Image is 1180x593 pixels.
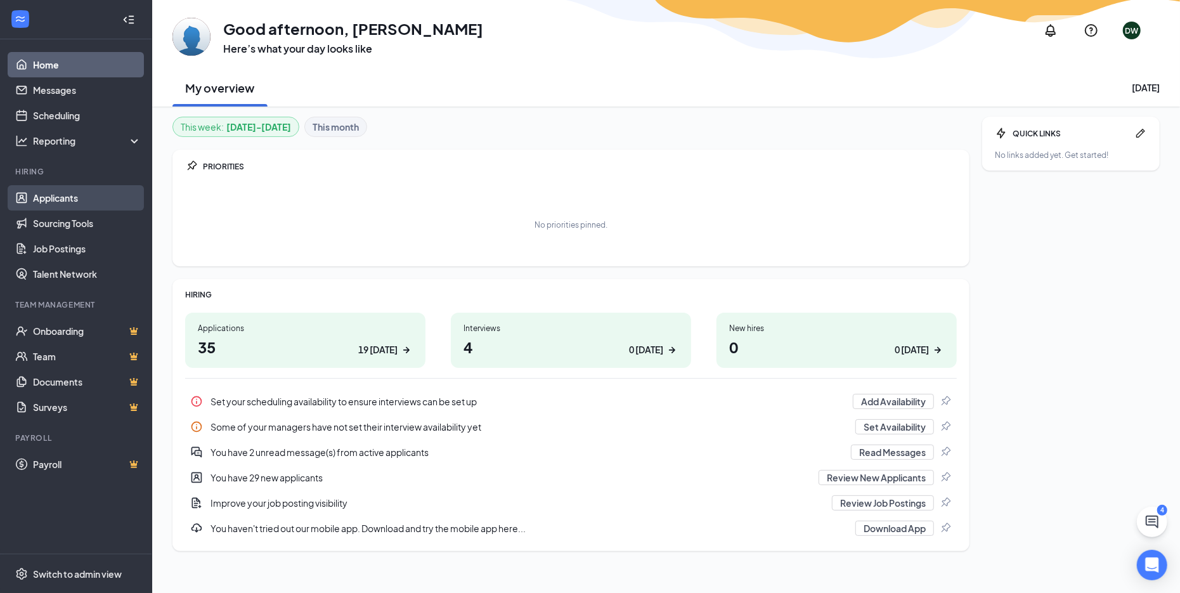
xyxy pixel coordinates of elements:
[15,433,139,443] div: Payroll
[185,160,198,173] svg: Pin
[1013,128,1129,139] div: QUICK LINKS
[190,420,203,433] svg: Info
[33,452,141,477] a: PayrollCrown
[211,446,843,459] div: You have 2 unread message(s) from active applicants
[995,150,1147,160] div: No links added yet. Get started!
[190,522,203,535] svg: Download
[33,77,141,103] a: Messages
[33,318,141,344] a: OnboardingCrown
[15,166,139,177] div: Hiring
[185,414,957,440] a: InfoSome of your managers have not set their interview availability yetSet AvailabilityPin
[15,134,28,147] svg: Analysis
[198,323,413,334] div: Applications
[15,568,28,580] svg: Settings
[181,120,291,134] div: This week :
[122,13,135,26] svg: Collapse
[33,103,141,128] a: Scheduling
[223,42,483,56] h3: Here’s what your day looks like
[1144,514,1160,530] svg: ChatActive
[185,465,957,490] div: You have 29 new applicants
[190,395,203,408] svg: Info
[185,490,957,516] div: Improve your job posting visibility
[939,446,952,459] svg: Pin
[895,343,929,356] div: 0 [DATE]
[211,497,824,509] div: Improve your job posting visibility
[33,185,141,211] a: Applicants
[14,13,27,25] svg: WorkstreamLogo
[211,522,848,535] div: You haven't tried out our mobile app. Download and try the mobile app here...
[185,389,957,414] div: Set your scheduling availability to ensure interviews can be set up
[186,80,255,96] h2: My overview
[190,497,203,509] svg: DocumentAdd
[931,344,944,356] svg: ArrowRight
[33,52,141,77] a: Home
[172,18,211,56] img: Damian Winter-Krienke
[211,471,811,484] div: You have 29 new applicants
[190,446,203,459] svg: DoubleChatActive
[33,344,141,369] a: TeamCrown
[939,420,952,433] svg: Pin
[1043,23,1058,38] svg: Notifications
[226,120,291,134] b: [DATE] - [DATE]
[939,471,952,484] svg: Pin
[185,516,957,541] a: DownloadYou haven't tried out our mobile app. Download and try the mobile app here...Download AppPin
[464,323,678,334] div: Interviews
[185,289,957,300] div: HIRING
[33,236,141,261] a: Job Postings
[716,313,957,368] a: New hires00 [DATE]ArrowRight
[203,161,957,172] div: PRIORITIES
[33,134,142,147] div: Reporting
[211,420,848,433] div: Some of your managers have not set their interview availability yet
[1137,507,1167,537] button: ChatActive
[939,522,952,535] svg: Pin
[185,389,957,414] a: InfoSet your scheduling availability to ensure interviews can be set upAdd AvailabilityPin
[535,219,607,230] div: No priorities pinned.
[190,471,203,484] svg: UserEntity
[185,490,957,516] a: DocumentAddImprove your job posting visibilityReview Job PostingsPin
[832,495,934,511] button: Review Job Postings
[464,336,678,358] h1: 4
[1084,23,1099,38] svg: QuestionInfo
[33,261,141,287] a: Talent Network
[1157,505,1167,516] div: 4
[33,369,141,394] a: DocumentsCrown
[853,394,934,409] button: Add Availability
[729,336,944,358] h1: 0
[995,127,1008,140] svg: Bolt
[851,445,934,460] button: Read Messages
[33,568,122,580] div: Switch to admin view
[185,440,957,465] div: You have 2 unread message(s) from active applicants
[358,343,398,356] div: 19 [DATE]
[185,440,957,465] a: DoubleChatActiveYou have 2 unread message(s) from active applicantsRead MessagesPin
[451,313,691,368] a: Interviews40 [DATE]ArrowRight
[666,344,678,356] svg: ArrowRight
[629,343,663,356] div: 0 [DATE]
[185,414,957,440] div: Some of your managers have not set their interview availability yet
[1137,550,1167,580] div: Open Intercom Messenger
[1125,25,1139,36] div: DW
[211,395,845,408] div: Set your scheduling availability to ensure interviews can be set up
[729,323,944,334] div: New hires
[1134,127,1147,140] svg: Pen
[939,395,952,408] svg: Pin
[223,18,483,39] h1: Good afternoon, [PERSON_NAME]
[185,313,425,368] a: Applications3519 [DATE]ArrowRight
[400,344,413,356] svg: ArrowRight
[33,211,141,236] a: Sourcing Tools
[819,470,934,485] button: Review New Applicants
[15,299,139,310] div: Team Management
[1132,81,1160,94] div: [DATE]
[185,465,957,490] a: UserEntityYou have 29 new applicantsReview New ApplicantsPin
[33,394,141,420] a: SurveysCrown
[198,336,413,358] h1: 35
[855,521,934,536] button: Download App
[185,516,957,541] div: You haven't tried out our mobile app. Download and try the mobile app here...
[855,419,934,434] button: Set Availability
[313,120,359,134] b: This month
[939,497,952,509] svg: Pin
